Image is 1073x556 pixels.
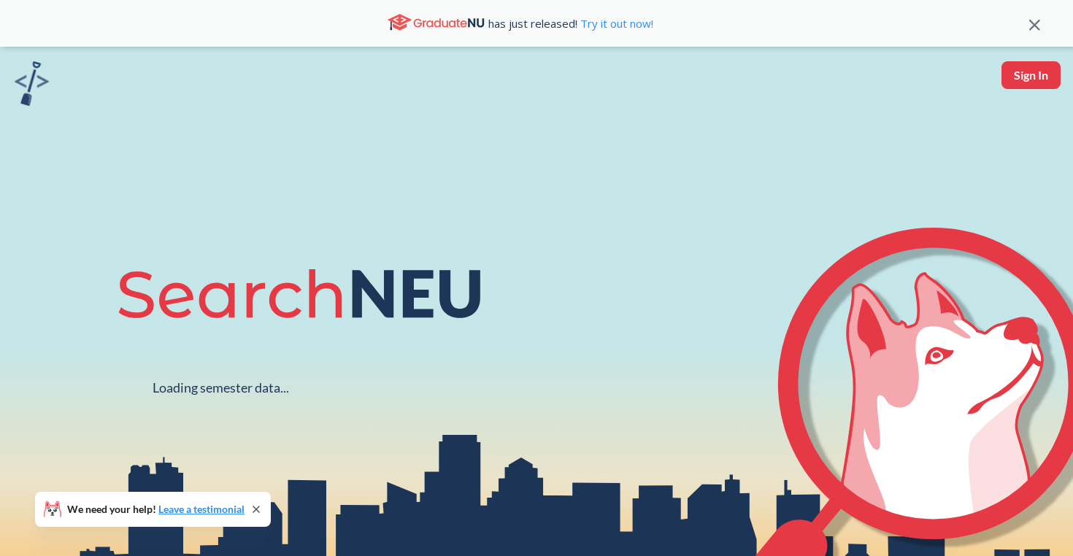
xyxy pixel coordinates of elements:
[577,16,653,31] a: Try it out now!
[15,61,49,110] a: sandbox logo
[67,504,245,514] span: We need your help!
[488,15,653,31] span: has just released!
[1001,61,1061,89] button: Sign In
[153,379,289,396] div: Loading semester data...
[158,503,245,515] a: Leave a testimonial
[15,61,49,106] img: sandbox logo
